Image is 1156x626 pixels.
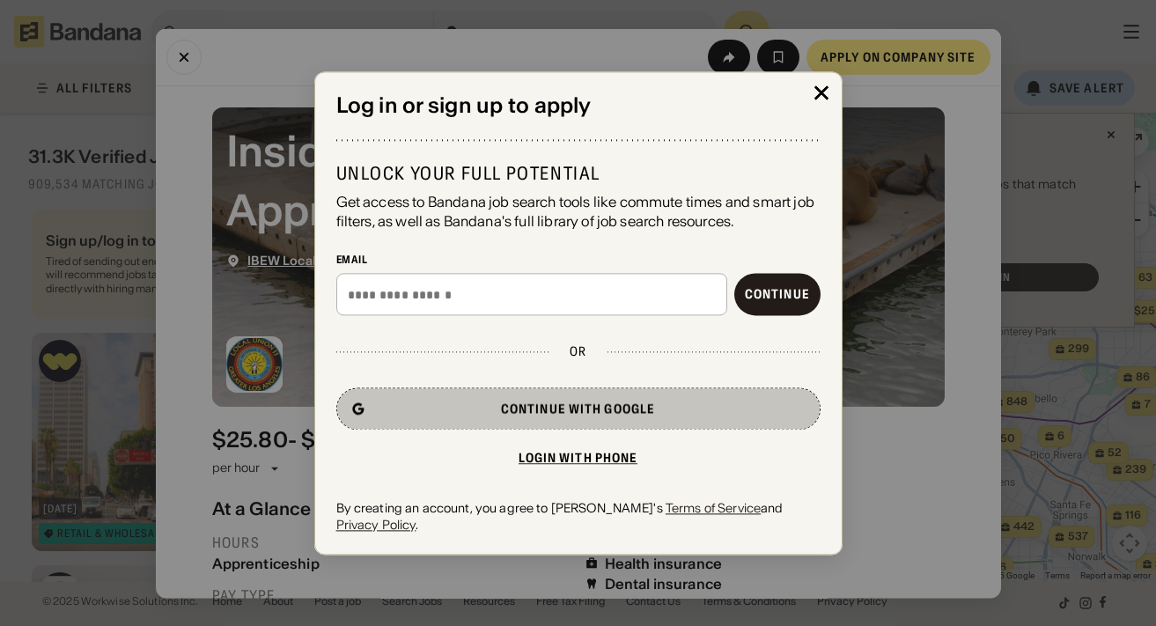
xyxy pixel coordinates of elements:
[336,517,416,533] a: Privacy Policy
[570,344,586,360] div: or
[519,453,638,465] div: Login with phone
[336,501,821,533] div: By creating an account, you agree to [PERSON_NAME]'s and .
[666,501,761,517] a: Terms of Service
[336,162,821,185] div: Unlock your full potential
[336,253,821,267] div: Email
[501,403,655,416] div: Continue with Google
[745,289,810,301] div: Continue
[336,93,821,119] div: Log in or sign up to apply
[336,192,821,232] div: Get access to Bandana job search tools like commute times and smart job filters, as well as Banda...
